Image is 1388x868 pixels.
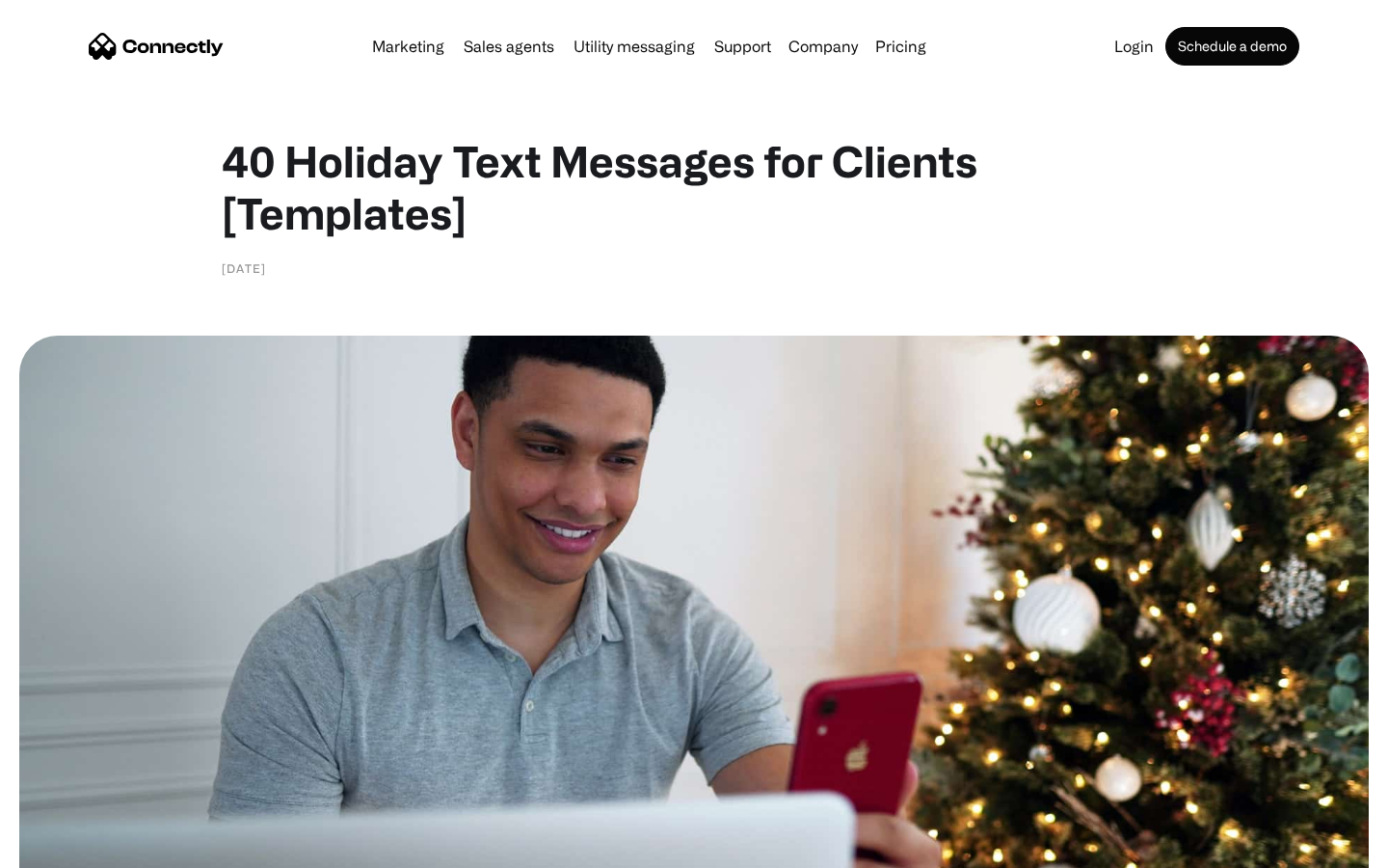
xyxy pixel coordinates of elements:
div: Company [783,33,864,60]
a: Utility messaging [566,39,703,54]
ul: Language list [39,834,116,861]
aside: Language selected: English [19,834,116,861]
a: home [89,32,224,61]
div: [DATE] [222,258,266,278]
a: Sales agents [456,39,562,54]
a: Support [707,39,779,54]
a: Login [1107,39,1161,54]
a: Schedule a demo [1165,27,1299,66]
div: Company [788,33,858,60]
h1: 40 Holiday Text Messages for Clients [Templates] [222,135,1166,239]
a: Marketing [364,39,452,54]
a: Pricing [867,39,934,54]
